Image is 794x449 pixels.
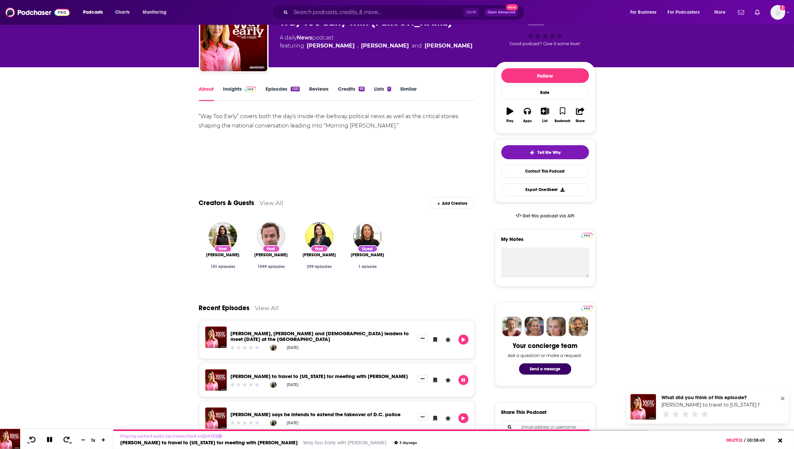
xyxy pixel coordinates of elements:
a: Charts [111,7,134,18]
div: 1 episode [349,264,386,269]
button: Apps [519,103,536,127]
div: [DATE] [287,421,298,425]
a: Trump to travel to Alaska for meeting with Putin [631,394,656,420]
span: , [358,42,359,50]
button: tell me why sparkleTell Me Why [501,145,589,159]
span: [PERSON_NAME] [206,252,240,258]
button: Share [571,103,589,127]
p: Playing cached audio (as transcribed on [DATE] ) [120,434,417,439]
img: Sydney Profile [502,317,522,336]
a: Pro website [581,232,593,238]
button: Bookmark Episode [430,413,440,423]
img: Podchaser Pro [581,306,593,311]
a: Reviews [309,86,329,101]
div: Share [576,119,585,123]
a: Trump, Zelenskyy and European leaders to meet today at the White House [231,330,409,342]
div: Community Rating: 0 out of 5 [229,382,260,387]
button: Bookmark Episode [430,375,440,385]
input: Search podcasts, credits, & more... [291,7,463,18]
div: 3 days ago [394,441,417,445]
div: 64Good podcast? Give it some love! [495,9,595,51]
span: For Business [630,8,657,17]
span: Ctrl K [463,8,479,17]
a: Trump says he intends to extend the takeover of D.C. police [231,411,401,418]
div: Host [263,245,280,252]
button: Show profile menu [771,5,785,20]
button: 30 [61,436,73,444]
a: Ali Vitali [270,381,277,388]
a: News [297,34,312,41]
span: 10 [27,442,29,444]
span: [PERSON_NAME] [351,252,384,258]
img: tell me why sparkle [529,150,535,155]
a: Jonathan Lemire [257,222,285,251]
button: Play [458,413,468,423]
span: [PERSON_NAME] [303,252,336,258]
button: open menu [138,7,175,18]
div: 1099 episodes [252,264,290,269]
img: Way Too Early with Ali Vitali [200,4,267,71]
a: InsightsPodchaser Pro [223,86,257,101]
div: “Way Too Early” covers both the day’s inside-the-beltway political news as well as the critical s... [199,112,475,130]
span: Open Advanced [488,11,515,14]
button: Send a message [519,363,571,375]
a: View All [260,199,284,206]
div: 1 x [88,437,99,443]
img: Trump, Zelenskyy and European leaders to meet today at the White House [205,327,227,348]
a: Trump says he intends to extend the takeover of D.C. police [205,408,227,429]
img: Barbara Profile [524,317,544,336]
div: Play [506,119,513,123]
svg: Add a profile image [780,5,785,10]
a: Similar [401,86,417,101]
span: Tell Me Why [537,150,561,155]
label: My Notes [501,236,589,248]
img: Podchaser - Follow, Share and Rate Podcasts [5,6,70,19]
a: Trump to travel to Alaska for meeting with Putin [231,373,408,379]
button: Leave a Rating [443,335,453,345]
a: Lists1 [374,86,391,101]
span: [PERSON_NAME] [255,252,288,258]
img: Kasie Hunt [305,222,334,251]
div: What did you think of this episode? [661,394,760,400]
span: 00:27:12 [727,438,744,443]
div: Host [214,245,232,252]
div: List [543,119,548,123]
button: Show More Button [418,375,428,382]
button: Follow [501,68,589,83]
a: [PERSON_NAME] to travel to [US_STATE] for meeting with [PERSON_NAME] [120,439,298,446]
a: Show notifications dropdown [735,7,747,18]
button: Show More Button [418,335,428,342]
input: Email address or username... [507,421,583,434]
a: Jonathan Lemire [255,252,288,258]
button: Open AdvancedNew [485,8,518,16]
img: Trump to travel to Alaska for meeting with Putin [205,369,227,391]
a: Credits93 [338,86,365,101]
span: More [714,8,726,17]
div: Apps [523,119,532,123]
a: Contact This Podcast [501,165,589,178]
div: [DATE] [287,345,298,350]
button: Export One-Sheet [501,183,589,196]
span: and [412,42,422,50]
div: Community Rating: 0 out of 5 [229,345,260,350]
span: Charts [115,8,130,17]
span: Good podcast? Give it some love! [510,41,580,46]
img: Ali Vitali [270,420,277,426]
button: open menu [710,7,734,18]
img: Podchaser Pro [581,233,593,238]
a: Pro website [581,305,593,311]
div: Add Creators [429,197,475,209]
a: View All [255,304,279,311]
div: Bookmark [555,119,570,123]
a: Jonathan Lemire [307,42,355,50]
span: Podcasts [83,8,103,17]
span: featuring [280,42,473,50]
span: New [506,4,518,10]
button: open menu [663,7,710,18]
img: Podchaser Pro [245,87,257,92]
div: Ask a question or make a request. [508,353,582,358]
